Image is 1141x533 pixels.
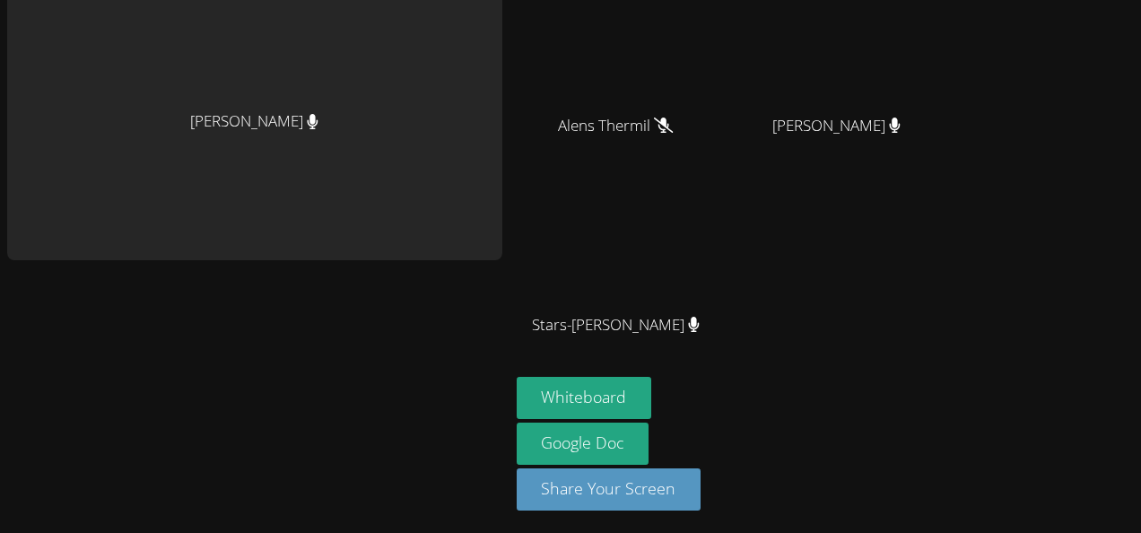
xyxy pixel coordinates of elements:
[558,113,673,139] span: Alens Thermil
[517,468,701,511] button: Share Your Screen
[517,377,652,419] button: Whiteboard
[517,423,649,465] a: Google Doc
[532,312,700,338] span: Stars-[PERSON_NAME]
[772,113,901,139] span: [PERSON_NAME]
